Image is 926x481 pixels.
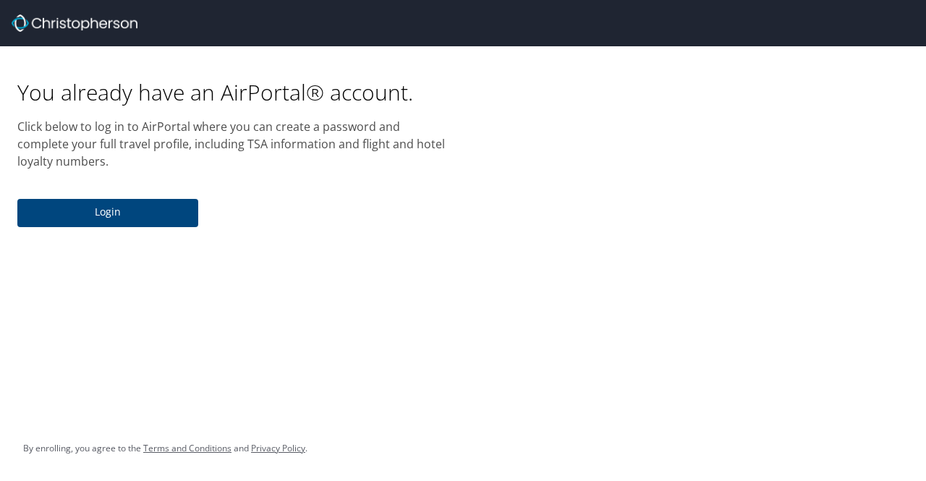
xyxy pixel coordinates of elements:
h1: You already have an AirPortal® account. [17,78,446,106]
div: By enrolling, you agree to the and . [23,430,307,467]
button: Login [17,199,198,227]
span: Login [29,203,187,221]
a: Privacy Policy [251,442,305,454]
img: cbt logo [12,14,137,32]
p: Click below to log in to AirPortal where you can create a password and complete your full travel ... [17,118,446,170]
a: Terms and Conditions [143,442,231,454]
